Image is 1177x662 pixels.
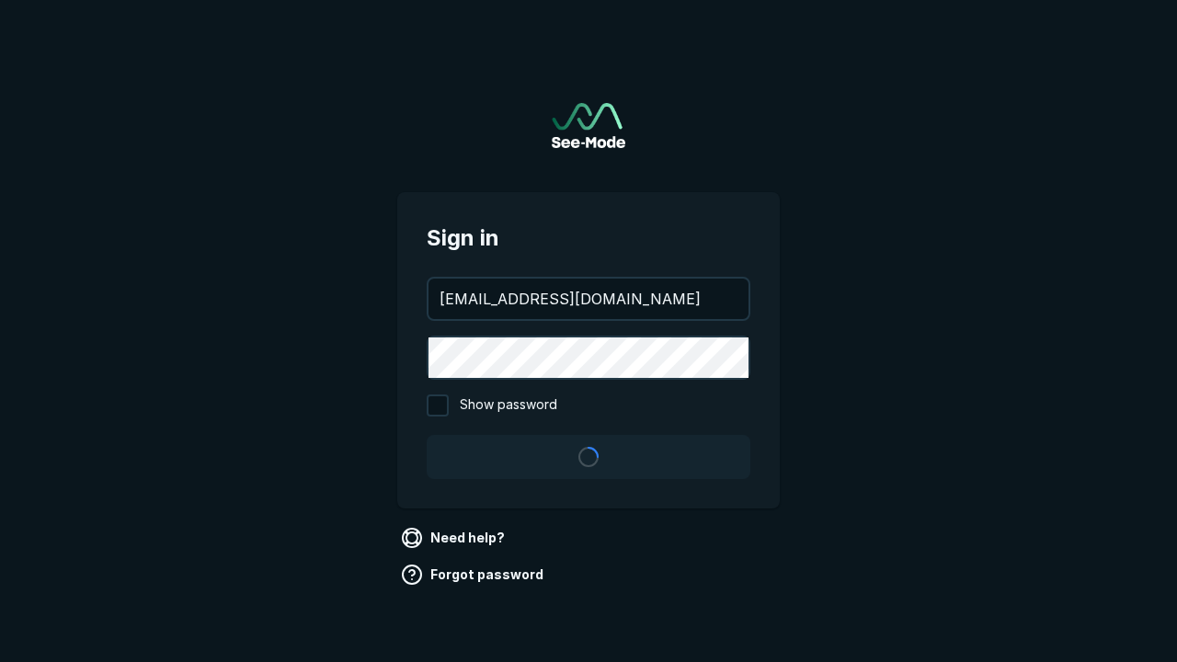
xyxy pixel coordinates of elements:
a: Forgot password [397,560,551,589]
span: Show password [460,394,557,417]
img: See-Mode Logo [552,103,625,148]
a: Need help? [397,523,512,553]
a: Go to sign in [552,103,625,148]
span: Sign in [427,222,750,255]
input: your@email.com [429,279,748,319]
